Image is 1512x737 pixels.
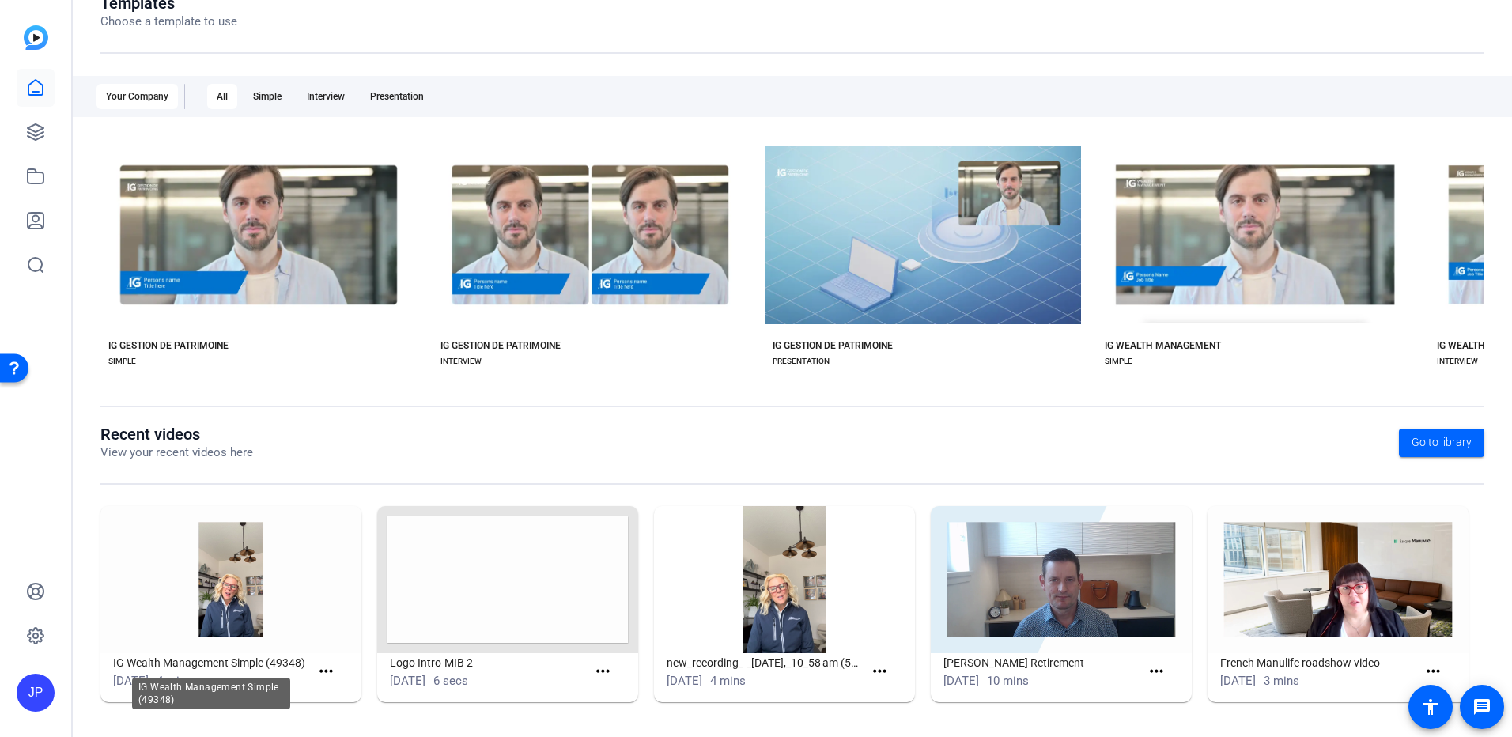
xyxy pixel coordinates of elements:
[390,653,587,672] h1: Logo Intro-MIB 2
[593,662,613,682] mat-icon: more_horiz
[1220,674,1256,688] span: [DATE]
[433,674,468,688] span: 6 secs
[244,84,291,109] div: Simple
[1399,429,1484,457] a: Go to library
[870,662,890,682] mat-icon: more_horiz
[1421,697,1440,716] mat-icon: accessibility
[1105,355,1132,368] div: SIMPLE
[667,653,864,672] h1: new_recording_-_[DATE],_10_58 am (540p)
[1220,653,1417,672] h1: French Manulife roadshow video
[361,84,433,109] div: Presentation
[1208,506,1469,653] img: French Manulife roadshow video
[316,662,336,682] mat-icon: more_horiz
[1437,355,1478,368] div: INTERVIEW
[440,339,561,352] div: IG GESTION DE PATRIMOINE
[440,355,482,368] div: INTERVIEW
[100,425,253,444] h1: Recent videos
[113,653,310,672] h1: IG Wealth Management Simple (49348)
[100,13,237,31] p: Choose a template to use
[1472,697,1491,716] mat-icon: message
[987,674,1029,688] span: 10 mins
[1423,662,1443,682] mat-icon: more_horiz
[24,25,48,50] img: blue-gradient.svg
[1264,674,1299,688] span: 3 mins
[108,339,229,352] div: IG GESTION DE PATRIMOINE
[113,674,149,688] span: [DATE]
[207,84,237,109] div: All
[710,674,746,688] span: 4 mins
[1105,339,1221,352] div: IG WEALTH MANAGEMENT
[100,444,253,462] p: View your recent videos here
[654,506,915,653] img: new_recording_-_2025-06-27,_10_58 am (540p)
[17,674,55,712] div: JP
[773,339,893,352] div: IG GESTION DE PATRIMOINE
[773,355,830,368] div: PRESENTATION
[1147,662,1166,682] mat-icon: more_horiz
[132,678,290,709] div: IG Wealth Management Simple (49348)
[943,674,979,688] span: [DATE]
[390,674,425,688] span: [DATE]
[931,506,1192,653] img: Brett Tucker Retirement
[943,653,1140,672] h1: [PERSON_NAME] Retirement
[96,84,178,109] div: Your Company
[377,506,638,653] img: Logo Intro-MIB 2
[108,355,136,368] div: SIMPLE
[667,674,702,688] span: [DATE]
[100,506,361,653] img: IG Wealth Management Simple (49348)
[1412,434,1472,451] span: Go to library
[297,84,354,109] div: Interview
